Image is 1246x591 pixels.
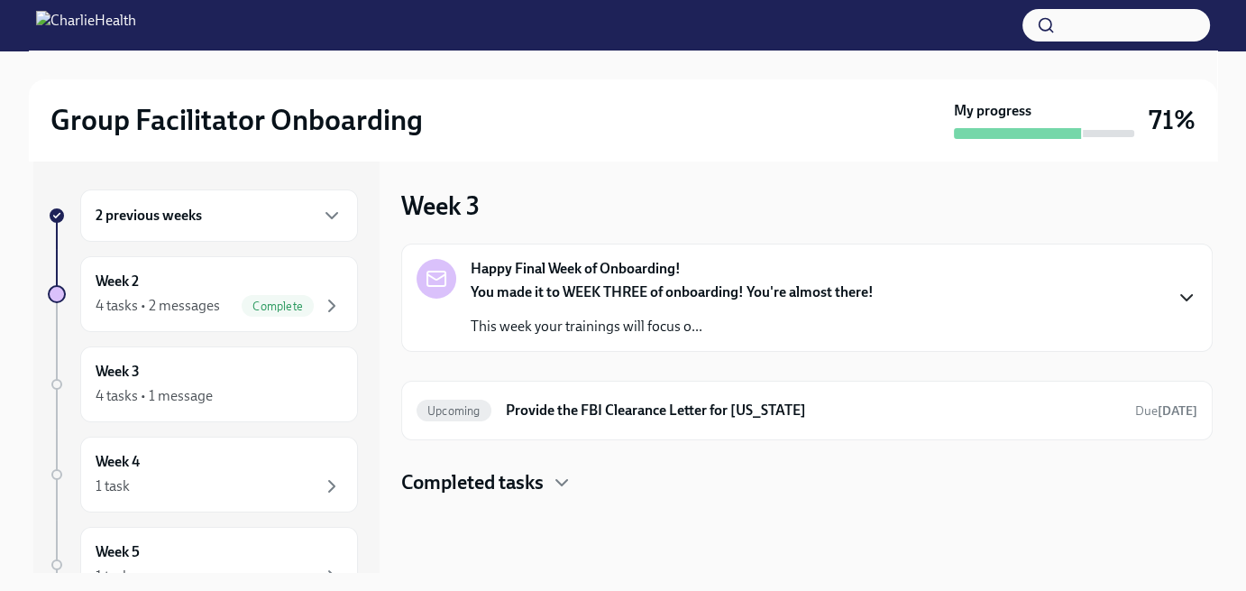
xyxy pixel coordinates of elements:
[80,189,358,242] div: 2 previous weeks
[471,259,681,279] strong: Happy Final Week of Onboarding!
[96,362,140,382] h6: Week 3
[417,396,1197,425] a: UpcomingProvide the FBI Clearance Letter for [US_STATE]Due[DATE]
[96,452,140,472] h6: Week 4
[401,469,1213,496] div: Completed tasks
[954,101,1031,121] strong: My progress
[1158,403,1197,419] strong: [DATE]
[96,206,202,226] h6: 2 previous weeks
[471,317,874,337] p: This week your trainings will focus o...
[96,272,139,291] h6: Week 2
[36,11,136,40] img: CharlieHealth
[1135,402,1197,420] span: September 16th, 2025 10:00
[417,404,491,418] span: Upcoming
[506,401,1121,420] h6: Provide the FBI Clearance Letter for [US_STATE]
[1149,104,1196,136] h3: 71%
[96,567,130,586] div: 1 task
[48,346,358,422] a: Week 34 tasks • 1 message
[96,386,213,406] div: 4 tasks • 1 message
[48,256,358,332] a: Week 24 tasks • 2 messagesComplete
[1135,403,1197,419] span: Due
[50,102,423,138] h2: Group Facilitator Onboarding
[471,283,874,300] strong: You made it to WEEK THREE of onboarding! You're almost there!
[401,189,480,222] h3: Week 3
[96,476,130,496] div: 1 task
[96,542,140,562] h6: Week 5
[242,300,314,313] span: Complete
[48,437,358,513] a: Week 41 task
[96,296,220,316] div: 4 tasks • 2 messages
[401,469,544,496] h4: Completed tasks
